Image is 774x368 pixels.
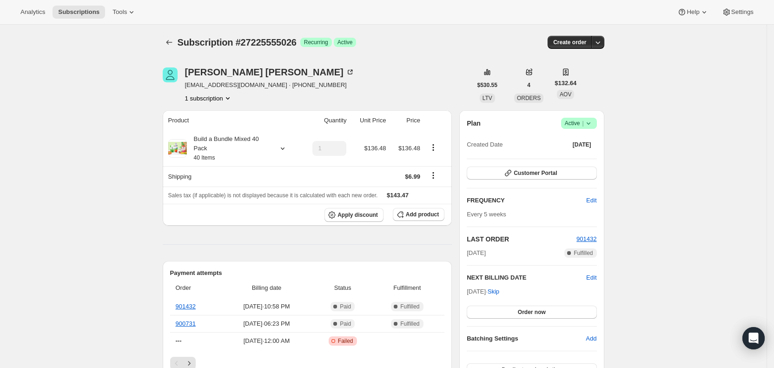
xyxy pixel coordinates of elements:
span: [DATE] · 10:58 PM [223,302,310,311]
span: $530.55 [477,81,497,89]
span: Subscription #27225555026 [178,37,297,47]
button: Add product [393,208,444,221]
h2: NEXT BILLING DATE [467,273,586,282]
span: Order now [518,308,546,316]
button: Create order [548,36,592,49]
span: Add product [406,211,439,218]
button: Product actions [185,94,232,103]
th: Unit Price [349,110,389,131]
span: [DATE] · [467,288,499,295]
button: Skip [482,284,505,299]
th: Price [389,110,423,131]
button: Analytics [15,6,51,19]
span: | [582,120,583,127]
span: $136.48 [364,145,386,152]
span: Billing date [223,283,310,293]
button: Tools [107,6,142,19]
span: --- [176,337,182,344]
span: Fulfillment [376,283,439,293]
span: [DATE] · 06:23 PM [223,319,310,328]
h2: Payment attempts [170,268,445,278]
button: Add [580,331,602,346]
span: $6.99 [405,173,420,180]
span: Settings [731,8,754,16]
h2: LAST ORDER [467,234,576,244]
a: 901432 [576,235,596,242]
span: Help [687,8,699,16]
span: [DATE] [467,248,486,258]
span: Customer Portal [514,169,557,177]
th: Quantity [300,110,350,131]
button: Subscriptions [163,36,176,49]
button: 4 [522,79,536,92]
small: 40 Items [194,154,215,161]
span: Status [316,283,370,293]
button: [DATE] [567,138,597,151]
button: Shipping actions [426,170,441,181]
span: ORDERS [517,95,541,101]
button: 901432 [576,234,596,244]
div: Build a Bundle Mixed 40 Pack [187,134,271,162]
span: Analytics [20,8,45,16]
th: Product [163,110,300,131]
span: Hutton Wachtler [163,67,178,82]
button: $530.55 [472,79,503,92]
button: Edit [586,273,596,282]
span: $143.47 [387,192,409,199]
span: Created Date [467,140,503,149]
span: LTV [483,95,492,101]
span: Fulfilled [400,320,419,328]
button: Order now [467,306,596,319]
span: Edit [586,196,596,205]
span: Subscriptions [58,8,99,16]
th: Shipping [163,166,300,187]
button: Edit [581,193,602,208]
h2: FREQUENCY [467,196,586,205]
span: Tools [112,8,127,16]
button: Product actions [426,142,441,153]
span: $132.64 [555,79,576,88]
a: 900731 [176,320,196,327]
span: Recurring [304,39,328,46]
span: $136.48 [398,145,420,152]
span: Sales tax (if applicable) is not displayed because it is calculated with each new order. [168,192,378,199]
span: Fulfilled [400,303,419,310]
span: Paid [340,320,351,328]
span: Active [565,119,593,128]
span: Skip [488,287,499,296]
span: Apply discount [337,211,378,219]
span: Every 5 weeks [467,211,506,218]
a: 901432 [176,303,196,310]
button: Help [672,6,714,19]
span: [DATE] [573,141,591,148]
button: Settings [716,6,759,19]
span: Create order [553,39,586,46]
div: Open Intercom Messenger [742,327,765,349]
button: Subscriptions [53,6,105,19]
span: Failed [338,337,353,345]
button: Customer Portal [467,167,596,180]
span: AOV [560,91,571,98]
span: [DATE] · 12:00 AM [223,336,310,346]
span: Fulfilled [574,249,593,257]
div: [PERSON_NAME] [PERSON_NAME] [185,67,355,77]
button: Apply discount [324,208,384,222]
h6: Batching Settings [467,334,586,343]
span: Active [337,39,353,46]
span: 4 [527,81,530,89]
th: Order [170,278,221,298]
span: Add [586,334,596,343]
span: [EMAIL_ADDRESS][DOMAIN_NAME] · [PHONE_NUMBER] [185,80,355,90]
h2: Plan [467,119,481,128]
span: Paid [340,303,351,310]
